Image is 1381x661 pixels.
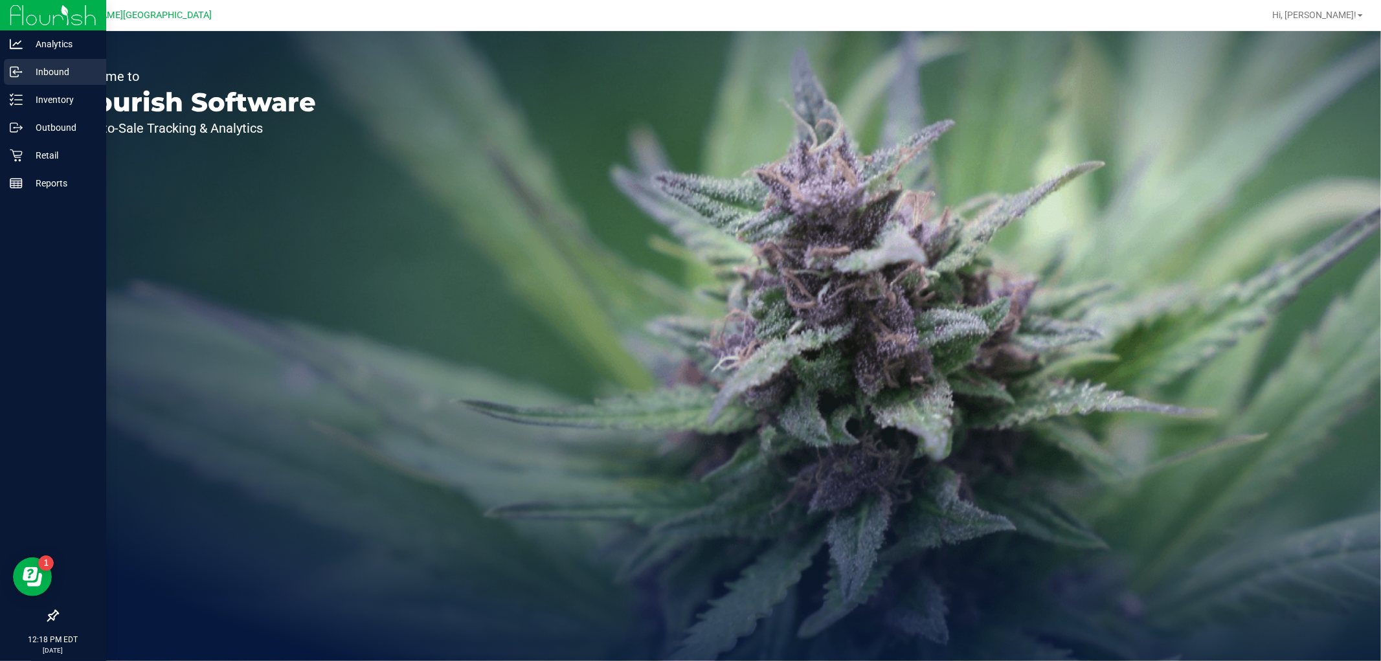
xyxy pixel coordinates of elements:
span: [PERSON_NAME][GEOGRAPHIC_DATA] [52,10,212,21]
p: Flourish Software [70,89,316,115]
inline-svg: Inbound [10,65,23,78]
p: Inventory [23,92,100,107]
inline-svg: Analytics [10,38,23,50]
iframe: Resource center unread badge [38,555,54,571]
p: Retail [23,148,100,163]
p: [DATE] [6,645,100,655]
p: Outbound [23,120,100,135]
inline-svg: Reports [10,177,23,190]
p: 12:18 PM EDT [6,634,100,645]
p: Analytics [23,36,100,52]
inline-svg: Inventory [10,93,23,106]
inline-svg: Retail [10,149,23,162]
p: Inbound [23,64,100,80]
iframe: Resource center [13,557,52,596]
inline-svg: Outbound [10,121,23,134]
span: Hi, [PERSON_NAME]! [1272,10,1356,20]
p: Seed-to-Sale Tracking & Analytics [70,122,316,135]
p: Welcome to [70,70,316,83]
p: Reports [23,175,100,191]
